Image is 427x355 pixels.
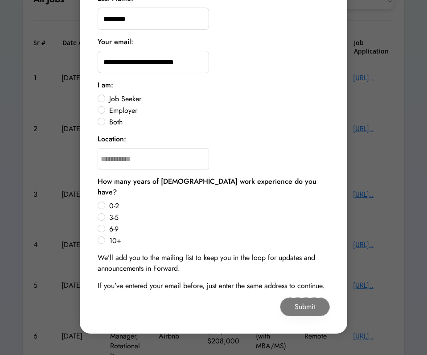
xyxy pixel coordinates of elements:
[98,37,133,47] div: Your email:
[98,281,324,291] div: If you’ve entered your email before, just enter the same address to continue.
[107,95,329,103] label: Job Seeker
[107,202,329,210] label: 0-2
[98,134,126,144] div: Location:
[107,237,329,244] label: 10+
[98,176,329,198] div: How many years of [DEMOGRAPHIC_DATA] work experience do you have?
[280,298,329,316] button: Submit
[107,107,329,114] label: Employer
[107,214,329,221] label: 3-5
[107,119,329,126] label: Both
[98,252,329,274] div: We’ll add you to the mailing list to keep you in the loop for updates and announcements in Forward.
[107,226,329,233] label: 6-9
[98,80,113,91] div: I am:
